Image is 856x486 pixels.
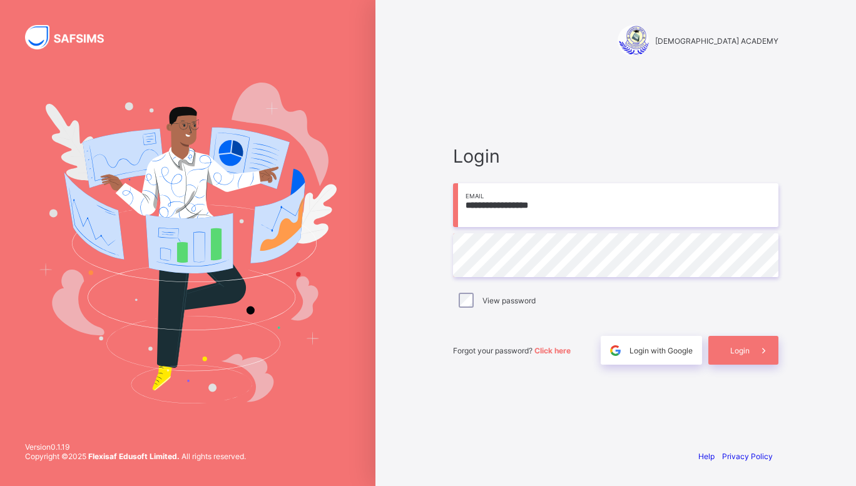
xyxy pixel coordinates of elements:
a: Privacy Policy [722,452,773,461]
span: [DEMOGRAPHIC_DATA] ACADEMY [655,36,778,46]
strong: Flexisaf Edusoft Limited. [88,452,180,461]
span: Version 0.1.19 [25,442,246,452]
span: Login [730,346,750,355]
span: Login [453,145,778,167]
span: Forgot your password? [453,346,571,355]
img: google.396cfc9801f0270233282035f929180a.svg [608,343,623,358]
a: Help [698,452,715,461]
span: Copyright © 2025 All rights reserved. [25,452,246,461]
img: Hero Image [39,83,337,403]
a: Click here [534,346,571,355]
span: Login with Google [629,346,693,355]
img: SAFSIMS Logo [25,25,119,49]
label: View password [482,296,536,305]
